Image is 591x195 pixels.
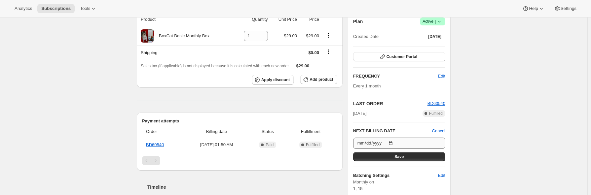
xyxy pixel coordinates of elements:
[429,111,443,116] span: Fulfilled
[394,154,404,159] span: Save
[323,32,334,39] button: Product actions
[76,4,101,13] button: Tools
[154,33,209,39] div: BoxCat Basic Monthly Box
[137,45,234,60] th: Shipping
[434,170,449,181] button: Edit
[266,142,274,147] span: Paid
[353,128,432,134] h2: NEXT BILLING DATE
[518,4,548,13] button: Help
[234,12,270,27] th: Quantity
[423,18,443,25] span: Active
[353,52,445,61] button: Customer Portal
[15,6,32,11] span: Analytics
[300,75,337,84] button: Add product
[142,156,337,165] nav: Pagination
[137,12,234,27] th: Product
[310,77,333,82] span: Add product
[387,54,417,59] span: Customer Portal
[142,118,337,124] h2: Payment attempts
[252,75,294,85] button: Apply discount
[323,48,334,55] button: Shipping actions
[428,34,441,39] span: [DATE]
[353,100,427,107] h2: LAST ORDER
[146,142,164,147] a: BD60540
[37,4,75,13] button: Subscriptions
[434,71,449,81] button: Edit
[141,29,154,43] img: product img
[299,12,321,27] th: Price
[438,172,445,179] span: Edit
[353,172,438,179] h6: Batching Settings
[147,184,343,190] h2: Timeline
[11,4,36,13] button: Analytics
[353,186,363,191] span: 1, 15
[427,100,445,107] button: BD60540
[353,73,438,80] h2: FREQUENCY
[308,50,319,55] span: $0.00
[424,32,445,41] button: [DATE]
[353,83,381,88] span: Every 1 month
[186,142,247,148] span: [DATE] · 01:50 AM
[261,77,290,82] span: Apply discount
[353,18,363,25] h2: Plan
[270,12,299,27] th: Unit Price
[306,33,319,38] span: $29.00
[284,33,297,38] span: $29.00
[561,6,576,11] span: Settings
[550,4,580,13] button: Settings
[353,110,367,117] span: [DATE]
[432,128,445,134] button: Cancel
[80,6,90,11] span: Tools
[288,128,333,135] span: Fulfillment
[529,6,538,11] span: Help
[141,64,290,68] span: Sales tax (if applicable) is not displayed because it is calculated with each new order.
[186,128,247,135] span: Billing date
[41,6,71,11] span: Subscriptions
[142,124,184,139] th: Order
[251,128,284,135] span: Status
[353,33,379,40] span: Created Date
[296,63,310,68] span: $29.00
[353,152,445,161] button: Save
[353,179,445,185] span: Monthly on
[427,101,445,106] a: BD60540
[306,142,319,147] span: Fulfilled
[435,19,436,24] span: |
[438,73,445,80] span: Edit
